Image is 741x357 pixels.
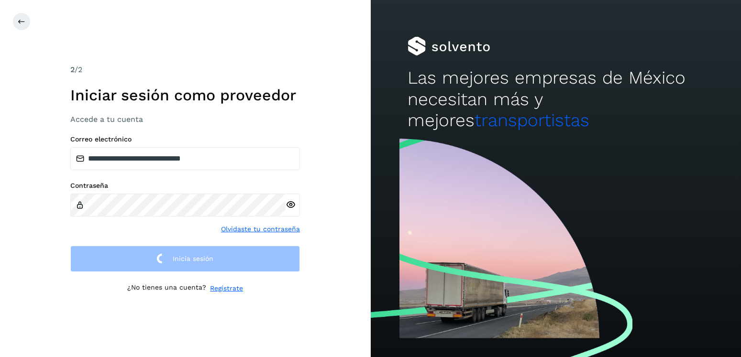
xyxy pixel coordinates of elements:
[475,110,589,130] span: transportistas
[70,64,300,76] div: /2
[70,115,300,124] h3: Accede a tu cuenta
[221,224,300,234] a: Olvidaste tu contraseña
[70,65,75,74] span: 2
[70,86,300,104] h1: Iniciar sesión como proveedor
[210,283,243,293] a: Regístrate
[408,67,704,131] h2: Las mejores empresas de México necesitan más y mejores
[70,246,300,272] button: Inicia sesión
[127,283,206,293] p: ¿No tienes una cuenta?
[70,135,300,143] label: Correo electrónico
[173,255,213,262] span: Inicia sesión
[70,182,300,190] label: Contraseña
